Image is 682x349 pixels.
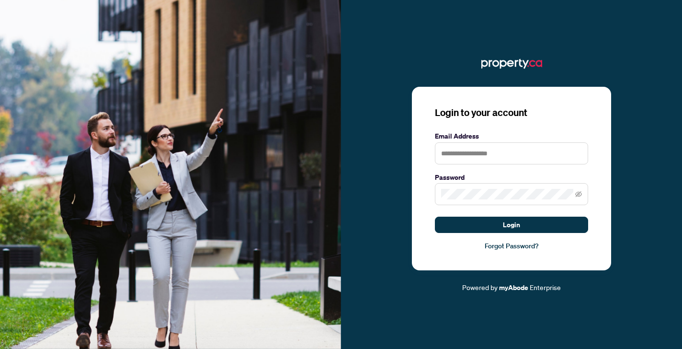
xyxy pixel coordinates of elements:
button: Login [435,217,588,233]
img: ma-logo [481,56,542,71]
h3: Login to your account [435,106,588,119]
label: Password [435,172,588,183]
a: myAbode [499,282,528,293]
span: Enterprise [530,283,561,291]
a: Forgot Password? [435,241,588,251]
label: Email Address [435,131,588,141]
span: Powered by [462,283,498,291]
span: Login [503,217,520,233]
span: eye-invisible [575,191,582,198]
